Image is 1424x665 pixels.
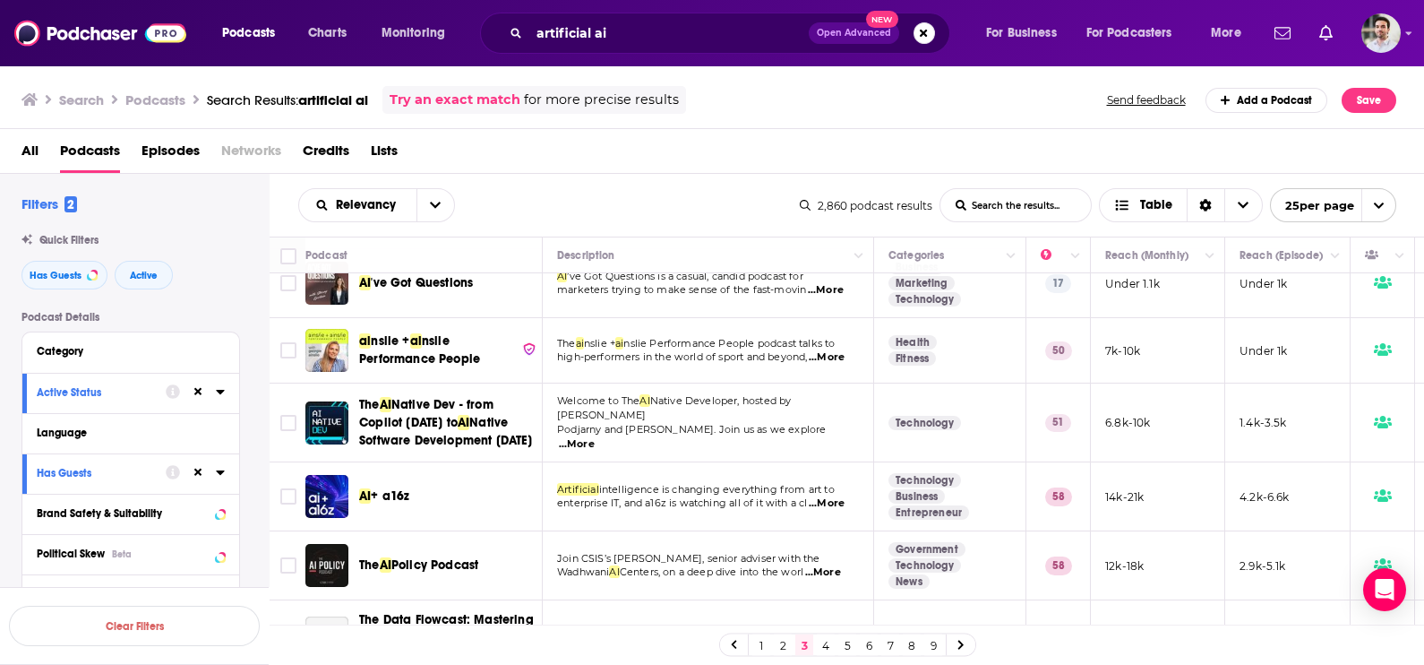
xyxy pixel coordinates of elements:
[1000,246,1022,267] button: Column Actions
[336,199,402,212] span: Relevancy
[609,566,619,578] span: AI
[37,507,210,520] div: Brand Safety & Suitability
[60,136,120,173] a: Podcasts
[557,552,820,565] span: Join CSIS’s [PERSON_NAME], senior adviser with the
[1045,341,1072,359] p: 50
[37,381,166,403] button: Active Status
[888,292,961,307] a: Technology
[1105,489,1144,505] p: 14k-21k
[1187,189,1224,221] div: Sort Direction
[410,333,422,349] span: ai
[359,397,493,430] span: Native Dev - from Copilot [DATE] to
[1240,415,1287,430] p: 1.4k-3.5k
[1102,92,1191,108] button: Send feedback
[416,189,454,221] button: open menu
[1361,13,1401,53] img: User Profile
[1199,246,1221,267] button: Column Actions
[59,91,104,108] h3: Search
[974,19,1079,47] button: open menu
[221,136,281,173] span: Networks
[1105,276,1160,291] p: Under 1.1k
[1342,88,1396,113] button: Save
[559,437,595,452] span: ...More
[303,136,349,173] span: Credits
[359,488,371,504] span: AI
[557,337,576,350] span: The
[14,16,186,50] img: Podchaser - Follow, Share and Rate Podcasts
[809,22,899,44] button: Open AdvancedNew
[21,261,107,289] button: Has Guests
[280,275,296,291] span: Toggle select row
[888,416,961,430] a: Technology
[305,544,348,587] a: The AI Policy Podcast
[125,91,185,108] h3: Podcasts
[37,502,225,524] button: Brand Safety & Suitability
[115,261,173,289] button: Active
[924,635,942,656] a: 9
[888,574,930,589] a: News
[371,275,473,290] span: 've Got Questions
[142,136,200,173] a: Episodes
[795,635,813,656] a: 3
[817,29,891,38] span: Open Advanced
[359,557,478,574] a: TheAIPolicy Podcast
[371,136,398,173] a: Lists
[37,467,154,479] div: Has Guests
[888,351,936,366] a: Fitness
[888,489,945,504] a: Business
[808,283,844,298] span: ...More
[391,557,478,573] span: Policy Podcast
[305,329,348,372] img: ainslie + ainslie Performance People
[1105,558,1144,574] p: 12k-18k
[888,542,965,557] a: Government
[359,557,380,573] span: The
[37,345,213,358] div: Category
[888,558,961,573] a: Technology
[359,488,409,505] a: AI+ a16z
[1270,188,1396,222] button: open menu
[817,635,835,656] a: 4
[557,483,599,496] span: Artificial
[567,270,802,282] span: ’ve Got Questions is a casual, candid podcast for
[64,196,77,212] span: 2
[1041,245,1066,266] div: Power Score
[380,557,391,573] span: AI
[1363,568,1406,611] div: Open Intercom Messenger
[39,234,99,246] span: Quick Filters
[21,136,39,173] span: All
[1086,21,1172,46] span: For Podcasters
[557,566,609,578] span: Wadhwani
[1075,19,1198,47] button: open menu
[1389,246,1411,267] button: Column Actions
[529,19,809,47] input: Search podcasts, credits, & more...
[557,350,807,363] span: high-performers in the world of sport and beyond,
[1065,246,1086,267] button: Column Actions
[1240,343,1287,358] p: Under 1k
[848,246,870,267] button: Column Actions
[359,396,536,450] a: TheAINative Dev - from Copilot [DATE] toAINative Software Development [DATE]
[1105,343,1140,358] p: 7k-10k
[37,462,166,484] button: Has Guests
[557,394,639,407] span: Welcome to The
[371,488,409,504] span: + a16z
[1271,192,1354,220] span: 25 per page
[305,475,348,518] img: AI + a16z
[1045,274,1071,292] p: 17
[37,542,225,565] button: Political SkewBeta
[557,245,614,266] div: Description
[9,606,260,646] button: Clear Filters
[359,275,371,290] span: AI
[805,566,841,580] span: ...More
[382,21,445,46] span: Monitoring
[359,397,380,412] span: The
[1312,18,1340,48] a: Show notifications dropdown
[1045,414,1071,432] p: 51
[800,199,932,212] div: 2,860 podcast results
[299,199,416,212] button: open menu
[130,271,158,281] span: Active
[1267,18,1298,48] a: Show notifications dropdown
[576,337,584,350] span: ai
